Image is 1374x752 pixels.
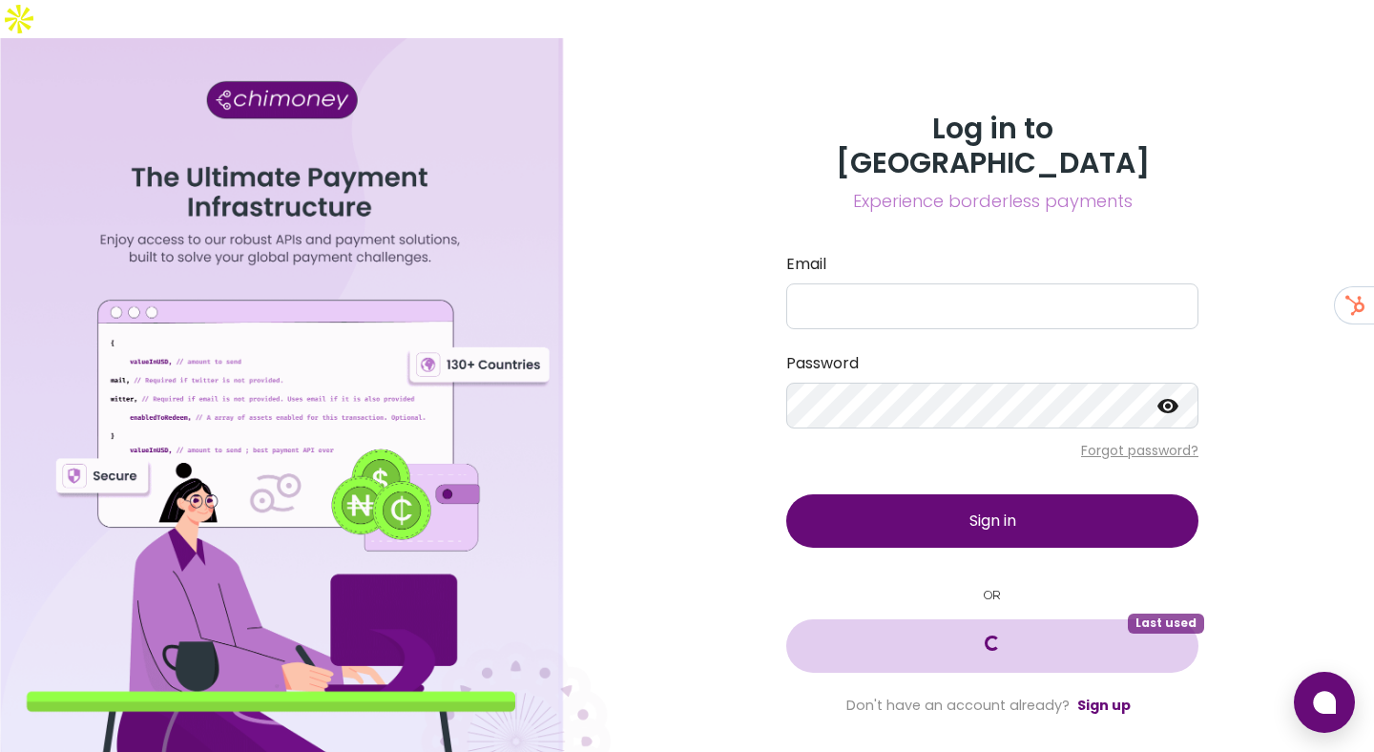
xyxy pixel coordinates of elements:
label: Password [786,352,1198,375]
span: Sign in [969,510,1016,532]
span: Last used [1128,614,1204,633]
button: Last used [786,619,1198,673]
a: Sign up [1077,696,1131,715]
p: Forgot password? [786,441,1198,460]
button: Sign in [786,494,1198,548]
small: OR [786,586,1198,604]
span: Experience borderless payments [786,188,1198,215]
label: Email [786,253,1198,276]
span: Don't have an account already? [846,696,1070,715]
button: Open chat window [1294,672,1355,733]
h3: Log in to [GEOGRAPHIC_DATA] [786,112,1198,180]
